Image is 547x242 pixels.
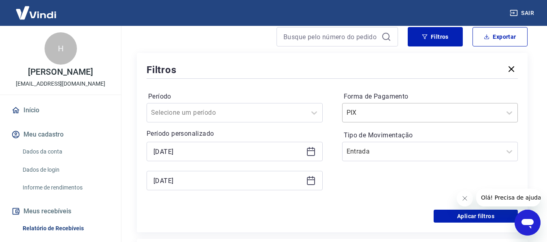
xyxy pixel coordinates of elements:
[147,63,177,76] h5: Filtros
[508,6,537,21] button: Sair
[19,162,111,178] a: Dados de login
[19,143,111,160] a: Dados da conta
[344,92,517,101] label: Forma de Pagamento
[5,6,68,12] span: Olá! Precisa de ajuda?
[45,32,77,65] div: H
[457,190,473,206] iframe: Fechar mensagem
[10,202,111,220] button: Meus recebíveis
[344,130,517,140] label: Tipo de Movimentação
[10,126,111,143] button: Meu cadastro
[283,31,378,43] input: Busque pelo número do pedido
[28,68,93,76] p: [PERSON_NAME]
[19,220,111,237] a: Relatório de Recebíveis
[147,129,323,139] p: Período personalizado
[148,92,321,101] label: Período
[153,175,303,187] input: Data final
[434,210,518,223] button: Aplicar filtros
[10,101,111,119] a: Início
[476,189,541,206] iframe: Mensagem da empresa
[408,27,463,46] button: Filtros
[16,80,105,88] p: [EMAIL_ADDRESS][DOMAIN_NAME]
[515,210,541,236] iframe: Botão para abrir a janela de mensagens
[19,179,111,196] a: Informe de rendimentos
[473,27,528,46] button: Exportar
[10,0,62,25] img: Vindi
[153,145,303,158] input: Data inicial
